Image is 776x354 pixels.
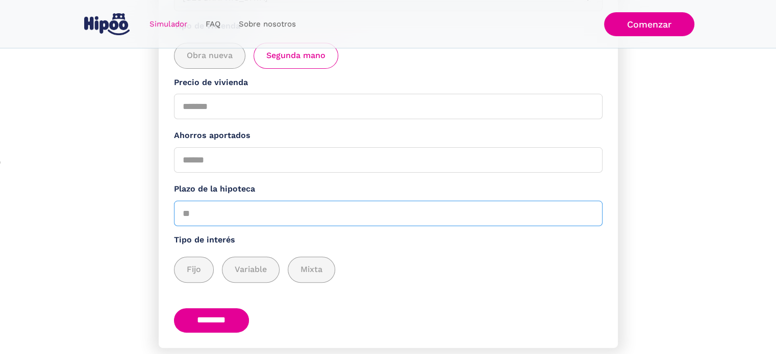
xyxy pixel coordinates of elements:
label: Ahorros aportados [174,129,603,142]
a: FAQ [196,14,230,34]
div: add_description_here [174,257,603,283]
span: Variable [235,263,267,276]
a: Simulador [140,14,196,34]
a: Sobre nosotros [230,14,305,34]
a: home [82,9,132,39]
span: Mixta [301,263,322,276]
span: Obra nueva [187,49,233,62]
label: Tipo de interés [174,234,603,247]
span: Segunda mano [266,49,326,62]
a: Comenzar [604,12,694,36]
div: add_description_here [174,43,603,69]
span: Fijo [187,263,201,276]
label: Plazo de la hipoteca [174,183,603,196]
label: Precio de vivienda [174,76,603,89]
